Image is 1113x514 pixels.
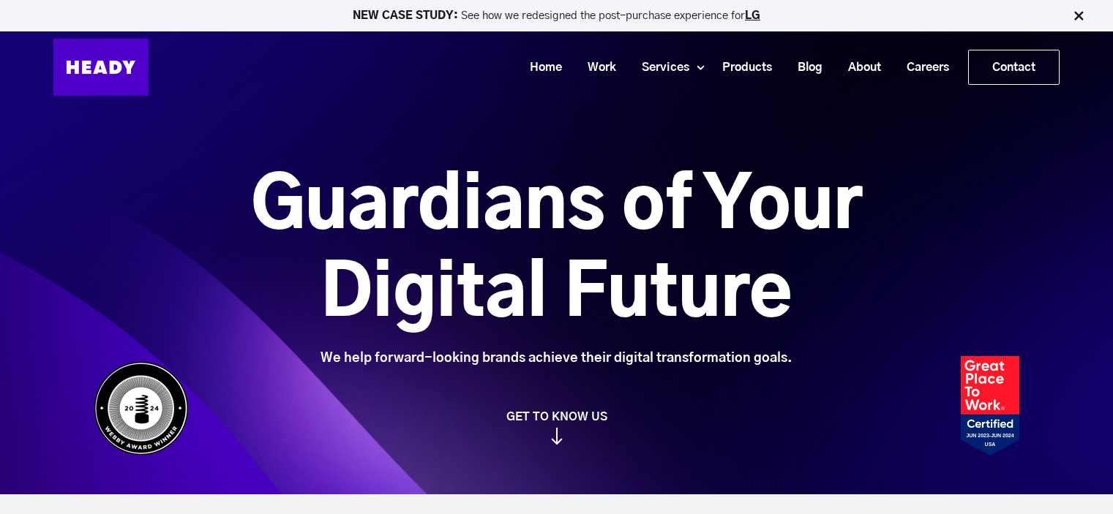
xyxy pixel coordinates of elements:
div: Navigation Menu [163,50,1060,85]
a: Contact [969,50,1059,84]
a: GET TO KNOW US [86,409,1027,445]
img: Close Bar [1071,9,1086,23]
img: Heady_2023_Certification_Badge [961,356,1019,456]
strong: NEW CASE STUDY: [353,10,461,21]
a: Careers [888,54,956,81]
a: LG [745,10,760,21]
img: arrow_down [551,428,563,445]
a: Blog [779,54,830,81]
a: Home [511,54,569,81]
a: Products [704,54,779,81]
div: We help forward-looking brands achieve their digital transformation goals. [169,350,944,366]
h1: Guardians of Your Digital Future [169,163,944,339]
a: About [830,54,888,81]
a: Work [569,54,623,81]
img: Heady_Logo_Web-01 (1) [53,39,149,96]
a: Services [623,54,697,81]
img: Heady_WebbyAward_Winner-4 [94,361,189,456]
p: See how we redesigned the post-purchase experience for [7,10,1106,21]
